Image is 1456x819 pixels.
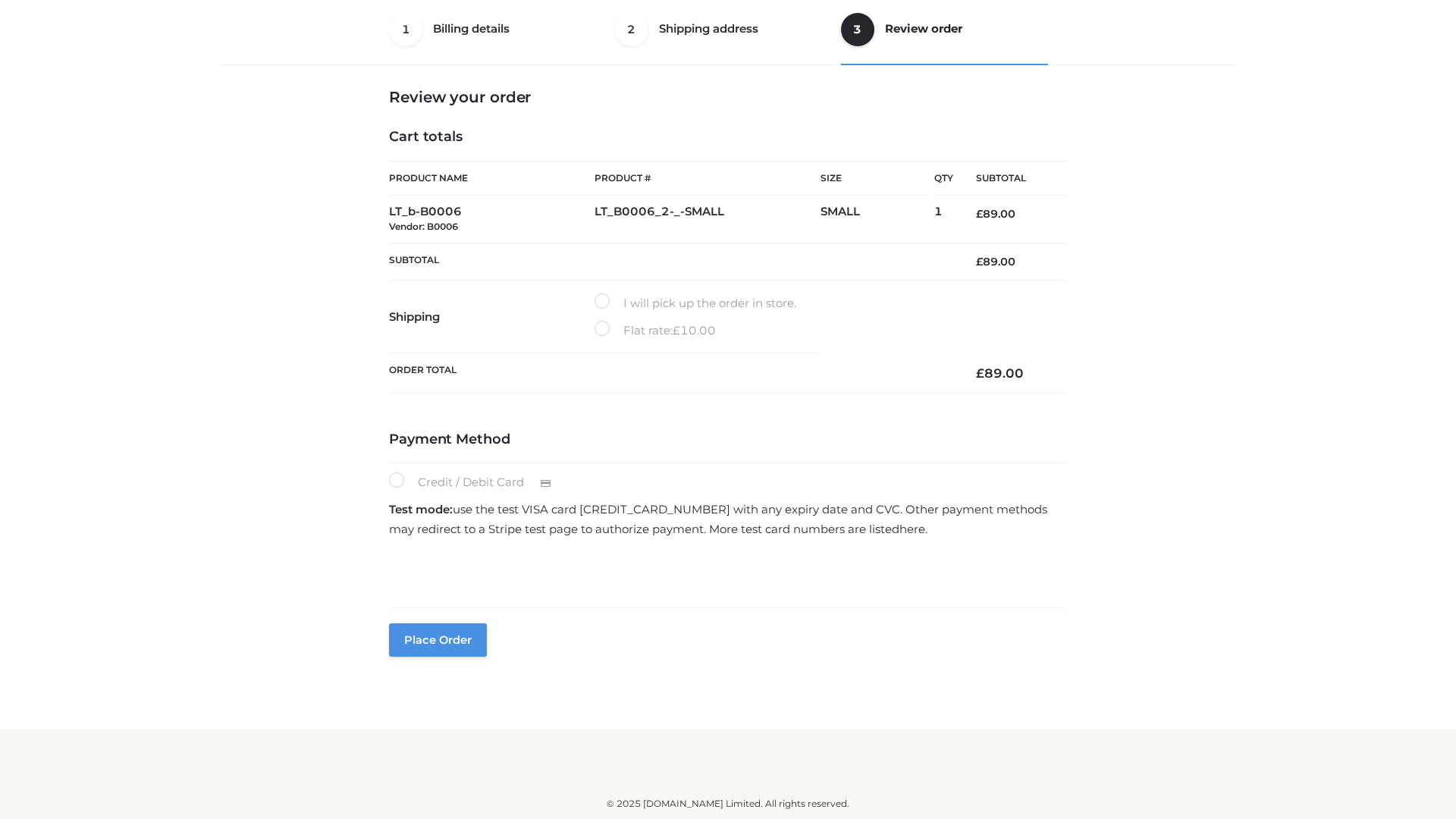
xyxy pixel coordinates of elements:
[976,207,1015,221] bdi: 89.00
[899,522,925,536] a: here
[225,796,1231,811] div: © 2025 [DOMAIN_NAME] Limited. All rights reserved.
[389,353,953,394] th: Order Total
[821,196,934,243] td: SMALL
[389,281,595,353] th: Shipping
[595,321,716,340] label: Flat rate:
[595,293,796,313] label: I will pick up the order in store.
[532,474,560,492] img: Credit / Debit Card
[389,500,1067,538] p: use the test VISA card [CREDIT_CARD_NUMBER] with any expiry date and CVC. Other payment methods m...
[673,323,716,337] bdi: 10.00
[389,221,458,232] small: Vendor: B0006
[934,161,953,196] th: Qty
[595,196,821,243] td: LT_B0006_2-_-SMALL
[386,543,1064,598] iframe: Secure payment input frame
[389,161,595,196] th: Product Name
[389,623,487,657] button: Place order
[673,323,680,337] span: £
[389,243,953,280] th: Subtotal
[976,207,983,221] span: £
[389,88,1067,106] h3: Review your order
[934,196,953,243] td: 1
[976,255,983,268] span: £
[389,502,453,516] strong: Test mode:
[976,366,984,381] span: £
[389,196,595,243] td: LT_b-B0006
[953,162,1067,196] th: Subtotal
[976,366,1024,381] bdi: 89.00
[821,162,927,196] th: Size
[389,431,1067,448] h4: Payment Method
[595,161,821,196] th: Product #
[389,472,567,492] label: Credit / Debit Card
[389,129,1067,146] h4: Cart totals
[976,255,1015,268] bdi: 89.00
